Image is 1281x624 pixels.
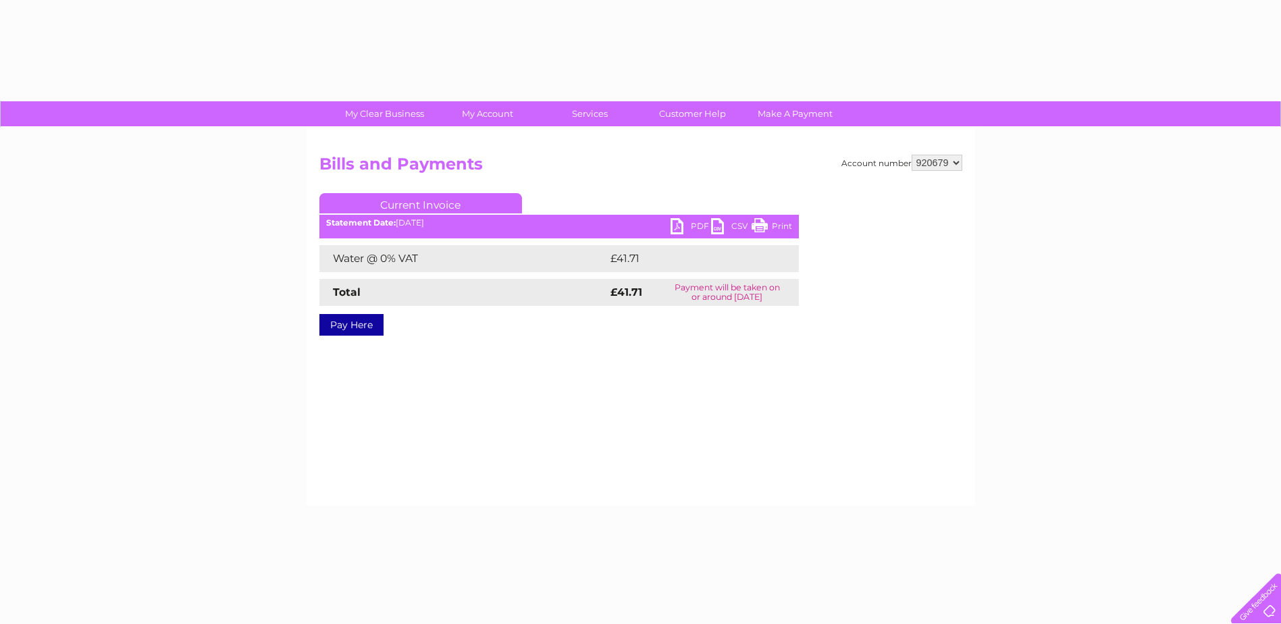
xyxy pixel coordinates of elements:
a: My Account [432,101,543,126]
a: Current Invoice [319,193,522,213]
a: PDF [671,218,711,238]
b: Statement Date: [326,217,396,228]
strong: Total [333,286,361,298]
a: Customer Help [637,101,748,126]
a: Make A Payment [739,101,851,126]
div: Account number [841,155,962,171]
a: Services [534,101,646,126]
td: £41.71 [607,245,768,272]
a: My Clear Business [329,101,440,126]
td: Payment will be taken on or around [DATE] [656,279,798,306]
strong: £41.71 [610,286,642,298]
a: Pay Here [319,314,384,336]
td: Water @ 0% VAT [319,245,607,272]
div: [DATE] [319,218,799,228]
a: Print [752,218,792,238]
a: CSV [711,218,752,238]
h2: Bills and Payments [319,155,962,180]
